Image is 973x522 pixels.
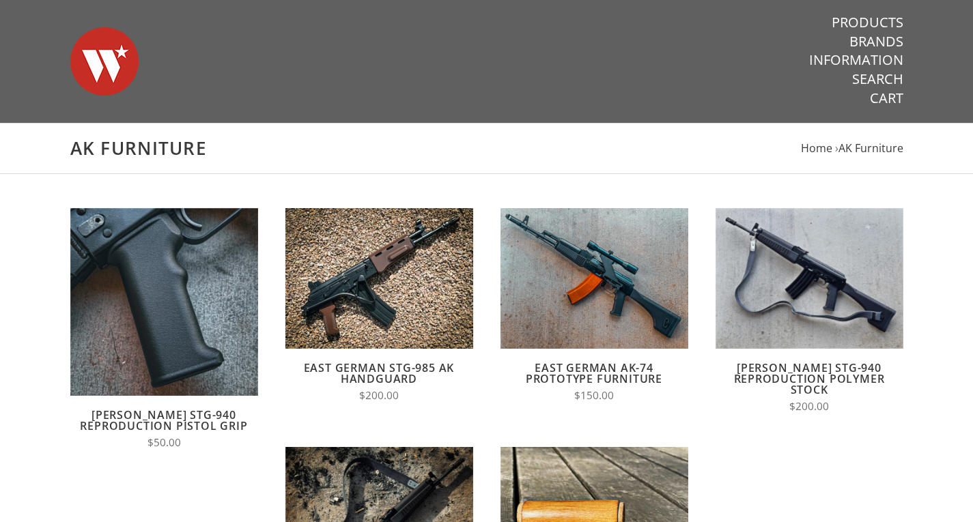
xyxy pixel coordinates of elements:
span: $150.00 [574,388,614,403]
img: Wieger STG-940 Reproduction Pistol Grip [70,208,258,396]
a: Products [832,14,903,31]
img: East German AK-74 Prototype Furniture [500,208,688,349]
img: Warsaw Wood Co. [70,14,139,109]
a: [PERSON_NAME] STG-940 Reproduction Pistol Grip [80,407,247,433]
a: Information [809,51,903,69]
span: $200.00 [789,399,829,414]
span: $200.00 [359,388,399,403]
a: Brands [849,33,903,50]
img: East German STG-985 AK Handguard [285,208,473,349]
a: Search [852,70,903,88]
a: [PERSON_NAME] STG-940 Reproduction Polymer Stock [734,360,885,397]
a: Cart [870,89,903,107]
img: Wieger STG-940 Reproduction Polymer Stock [716,208,903,349]
a: Home [801,141,832,156]
span: $50.00 [147,435,181,450]
a: East German AK-74 Prototype Furniture [526,360,662,386]
a: East German STG-985 AK Handguard [304,360,455,386]
li: › [835,139,903,158]
a: AK Furniture [838,141,903,156]
h1: AK Furniture [70,137,903,160]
